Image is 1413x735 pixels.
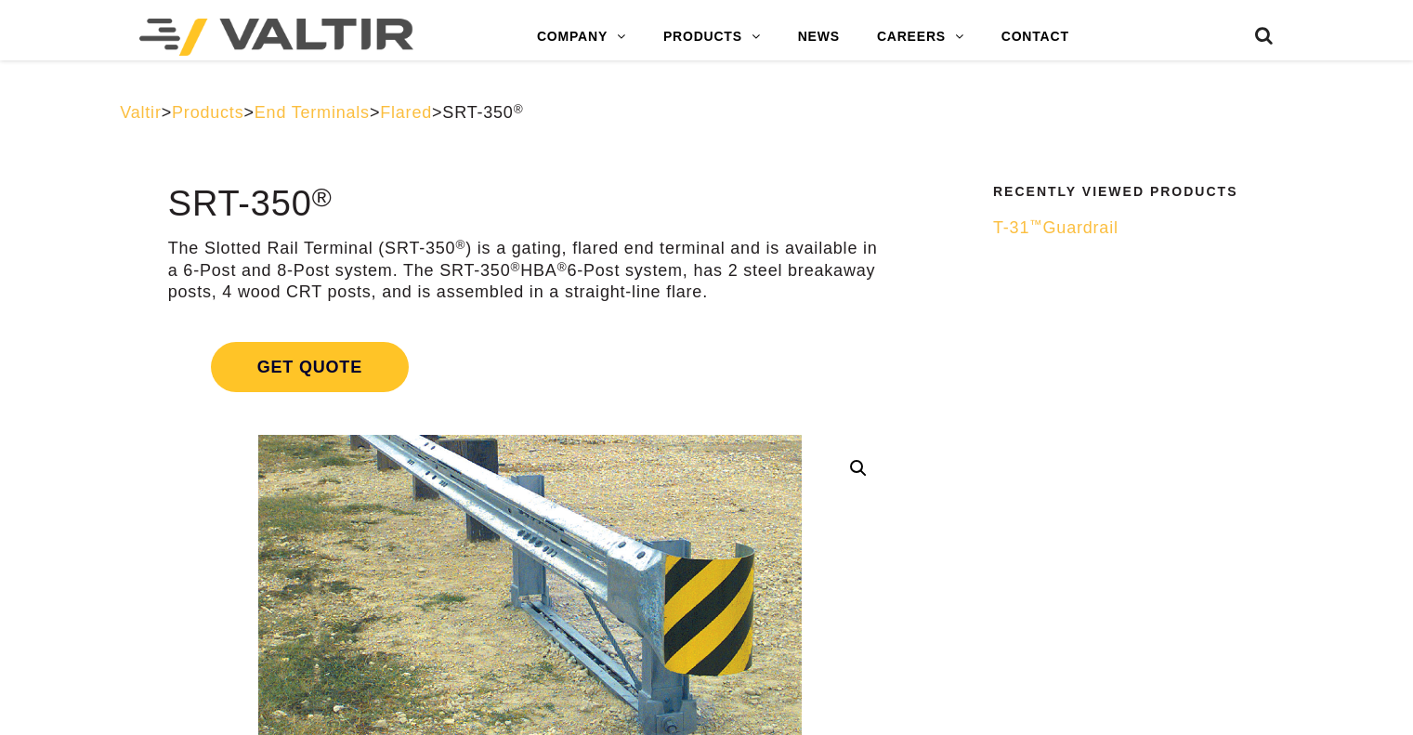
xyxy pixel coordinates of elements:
a: Products [172,103,243,122]
sup: ® [514,102,524,116]
a: NEWS [779,19,858,56]
a: T-31™Guardrail [993,217,1281,239]
sup: ® [557,260,568,274]
a: CAREERS [858,19,983,56]
h1: SRT-350 [168,185,892,224]
a: CONTACT [983,19,1088,56]
h2: Recently Viewed Products [993,185,1281,199]
span: Get Quote [211,342,409,392]
a: Flared [380,103,432,122]
a: Get Quote [168,320,892,414]
sup: ® [455,238,465,252]
span: T-31 Guardrail [993,218,1119,237]
a: PRODUCTS [645,19,779,56]
div: > > > > [120,102,1293,124]
sup: ® [510,260,520,274]
a: COMPANY [518,19,645,56]
p: The Slotted Rail Terminal (SRT-350 ) is a gating, flared end terminal and is available in a 6-Pos... [168,238,892,303]
a: Valtir [120,103,161,122]
img: Valtir [139,19,413,56]
sup: ™ [1029,217,1042,231]
a: End Terminals [255,103,370,122]
span: SRT-350 [442,103,523,122]
sup: ® [312,182,333,212]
